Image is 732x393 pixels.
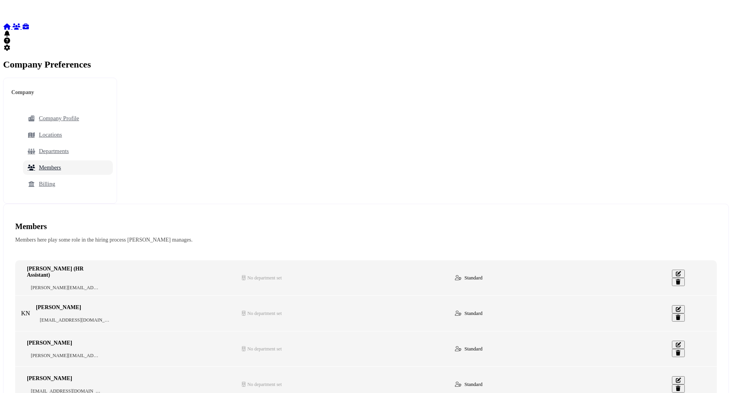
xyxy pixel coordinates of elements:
div: Standard [455,346,668,352]
div: No department set [242,346,447,352]
div: Standard [455,381,668,388]
h3: [PERSON_NAME] [27,340,105,346]
p: [PERSON_NAME][EMAIL_ADDRESS][DOMAIN_NAME] [27,285,105,291]
h2: Members [15,222,717,231]
div: No department set [242,382,447,388]
p: [PERSON_NAME][EMAIL_ADDRESS][DOMAIN_NAME] [27,353,105,359]
a: Departments [23,144,113,158]
div: Standard [455,275,668,281]
h3: [PERSON_NAME] (HR Assistant) [27,266,105,278]
a: Locations [23,128,113,142]
p: [EMAIL_ADDRESS][DOMAIN_NAME] [36,317,114,323]
span: KN [21,310,30,317]
div: Standard [455,310,668,317]
h3: [PERSON_NAME] [27,375,105,382]
div: No department set [242,275,447,281]
h3: Company [7,89,113,96]
h3: [PERSON_NAME] [36,304,114,311]
a: Members [23,160,113,175]
a: Billing [23,177,113,191]
div: No department set [242,311,447,317]
h2: Company Preferences [3,59,729,70]
a: Company Profile [23,111,113,126]
p: Members here play some role in the hiring process [PERSON_NAME] manages. [15,237,717,243]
